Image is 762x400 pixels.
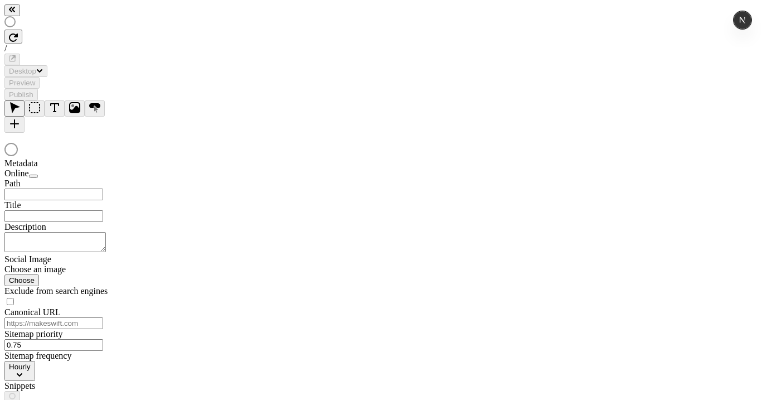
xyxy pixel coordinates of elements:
[4,179,20,188] span: Path
[4,274,39,286] button: Choose
[4,381,138,391] div: Snippets
[4,44,758,54] div: /
[4,254,51,264] span: Social Image
[9,79,35,87] span: Preview
[9,276,35,285] span: Choose
[9,363,31,371] span: Hourly
[4,168,29,178] span: Online
[25,100,45,117] button: Box
[4,89,38,100] button: Publish
[4,65,47,77] button: Desktop
[4,351,71,360] span: Sitemap frequency
[9,90,33,99] span: Publish
[4,158,138,168] div: Metadata
[4,222,46,232] span: Description
[9,67,36,75] span: Desktop
[4,307,61,317] span: Canonical URL
[4,264,138,274] div: Choose an image
[4,77,40,89] button: Preview
[4,329,62,339] span: Sitemap priority
[4,286,108,296] span: Exclude from search engines
[4,200,21,210] span: Title
[65,100,85,117] button: Image
[45,100,65,117] button: Text
[4,361,35,381] button: Hourly
[4,317,103,329] input: https://makeswift.com
[85,100,105,117] button: Button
